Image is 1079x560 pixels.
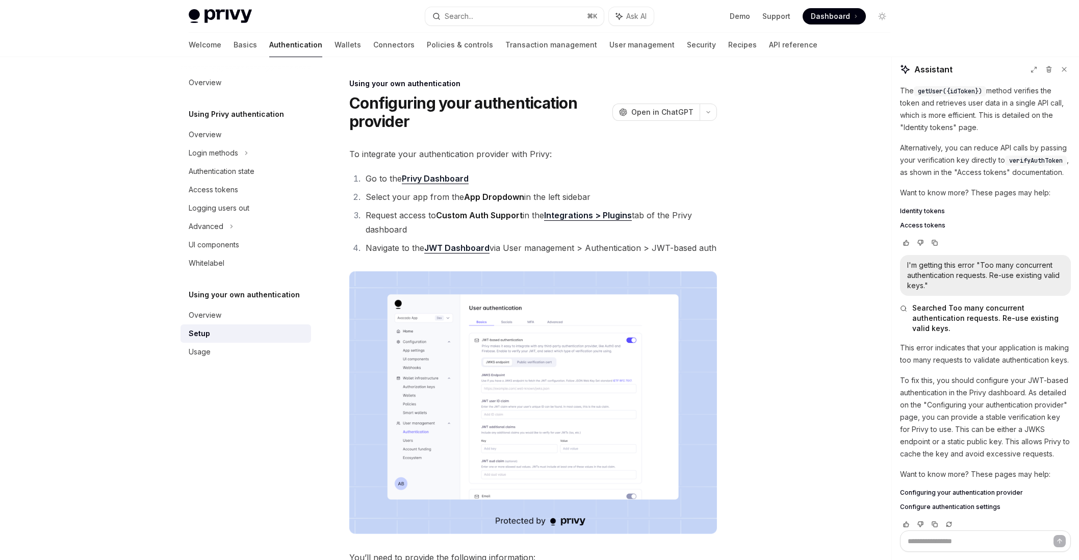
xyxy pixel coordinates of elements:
[918,87,982,95] span: getUser({idToken})
[427,33,493,57] a: Policies & controls
[436,210,523,220] strong: Custom Auth Support
[181,181,311,199] a: Access tokens
[687,33,716,57] a: Security
[363,241,717,255] li: Navigate to the via User management > Authentication > JWT-based auth
[900,503,1071,511] a: Configure authentication settings
[900,303,1071,334] button: Searched Too many concurrent authentication requests. Re-use existing valid keys.
[900,468,1071,480] p: Want to know more? These pages may help:
[363,190,717,204] li: Select your app from the in the left sidebar
[189,327,210,340] div: Setup
[907,260,1064,291] div: I'm getting this error "Too many concurrent authentication requests. Re-use existing valid keys."
[587,12,598,20] span: ⌘ K
[189,202,249,214] div: Logging users out
[189,257,224,269] div: Whitelabel
[349,94,608,131] h1: Configuring your authentication provider
[189,346,211,358] div: Usage
[464,192,524,202] strong: App Dropdown
[900,489,1023,497] span: Configuring your authentication provider
[181,306,311,324] a: Overview
[900,342,1071,366] p: This error indicates that your application is making too many requests to validate authentication...
[181,125,311,144] a: Overview
[189,184,238,196] div: Access tokens
[445,10,473,22] div: Search...
[900,221,1071,230] a: Access tokens
[900,207,1071,215] a: Identity tokens
[900,503,1000,511] span: Configure authentication settings
[900,142,1071,179] p: Alternatively, you can reduce API calls by passing your verification key directly to , as shown i...
[189,33,221,57] a: Welcome
[626,11,647,21] span: Ask AI
[900,207,945,215] span: Identity tokens
[269,33,322,57] a: Authentication
[803,8,866,24] a: Dashboard
[363,208,717,237] li: Request access to in the tab of the Privy dashboard
[424,243,490,253] a: JWT Dashboard
[189,129,221,141] div: Overview
[1009,157,1063,165] span: verifyAuthToken
[349,271,717,534] img: JWT-based auth
[762,11,790,21] a: Support
[730,11,750,21] a: Demo
[912,303,1071,334] span: Searched Too many concurrent authentication requests. Re-use existing valid keys.
[544,210,632,221] a: Integrations > Plugins
[189,309,221,321] div: Overview
[609,7,654,26] button: Ask AI
[612,104,700,121] button: Open in ChatGPT
[349,147,717,161] span: To integrate your authentication provider with Privy:
[900,489,1071,497] a: Configuring your authentication provider
[189,289,300,301] h5: Using your own authentication
[189,77,221,89] div: Overview
[728,33,757,57] a: Recipes
[181,162,311,181] a: Authentication state
[189,147,238,159] div: Login methods
[181,199,311,217] a: Logging users out
[181,324,311,343] a: Setup
[189,220,223,233] div: Advanced
[373,33,415,57] a: Connectors
[900,374,1071,460] p: To fix this, you should configure your JWT-based authentication in the Privy dashboard. As detail...
[181,343,311,361] a: Usage
[631,107,693,117] span: Open in ChatGPT
[914,63,953,75] span: Assistant
[181,73,311,92] a: Overview
[609,33,675,57] a: User management
[402,173,469,184] a: Privy Dashboard
[363,171,717,186] li: Go to the
[505,33,597,57] a: Transaction management
[769,33,817,57] a: API reference
[874,8,890,24] button: Toggle dark mode
[181,254,311,272] a: Whitelabel
[234,33,257,57] a: Basics
[1054,535,1066,547] button: Send message
[189,239,239,251] div: UI components
[811,11,850,21] span: Dashboard
[425,7,604,26] button: Search...⌘K
[900,187,1071,199] p: Want to know more? These pages may help:
[900,85,1071,134] p: The method verifies the token and retrieves user data in a single API call, which is more efficie...
[189,9,252,23] img: light logo
[900,221,945,230] span: Access tokens
[181,236,311,254] a: UI components
[349,79,717,89] div: Using your own authentication
[189,108,284,120] h5: Using Privy authentication
[189,165,254,177] div: Authentication state
[335,33,361,57] a: Wallets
